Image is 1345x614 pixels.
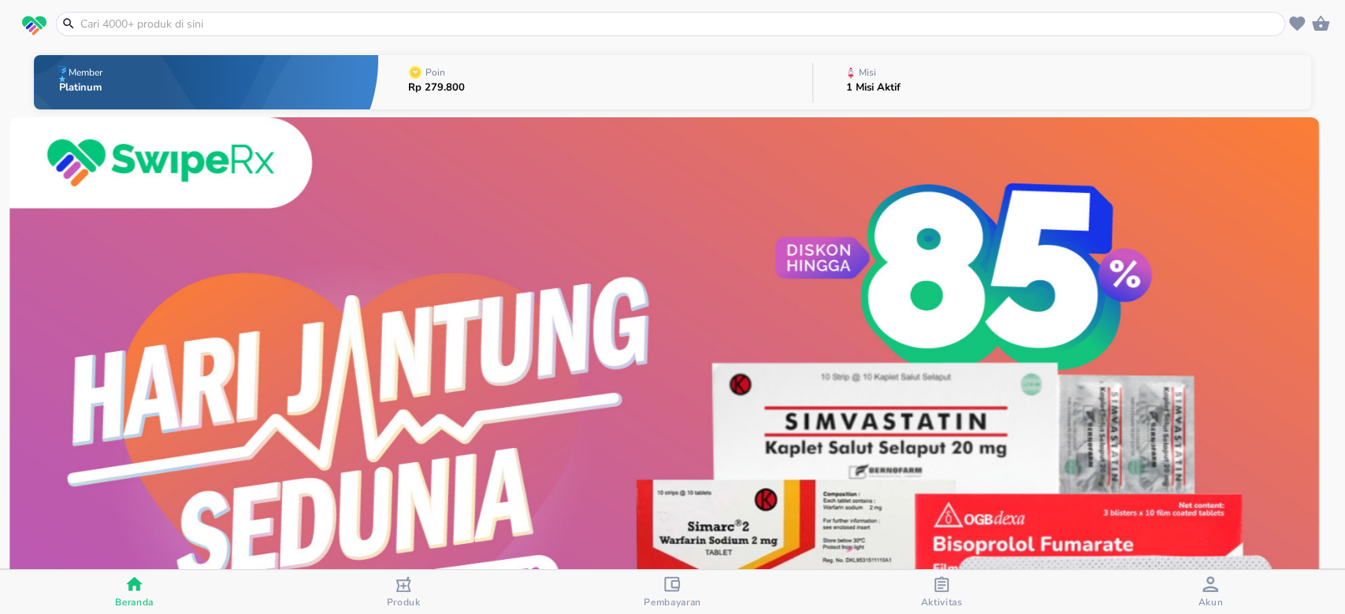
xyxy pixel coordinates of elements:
p: Rp 279.800 [408,83,465,93]
img: logo_swiperx_s.bd005f3b.svg [22,16,46,36]
button: Misi1 Misi Aktif [813,51,1311,113]
button: Akun [1076,570,1345,614]
p: Poin [425,68,445,77]
p: Misi [859,68,876,77]
button: Produk [269,570,537,614]
p: Platinum [59,83,106,93]
button: MemberPlatinum [34,51,379,113]
p: Member [69,68,102,77]
button: Pembayaran [538,570,807,614]
span: Aktivitas [920,596,962,608]
button: PoinRp 279.800 [378,51,812,113]
span: Beranda [115,596,154,608]
p: 1 Misi Aktif [846,83,901,93]
span: Akun [1198,596,1223,608]
span: Pembayaran [644,596,701,608]
span: Produk [387,596,421,608]
input: Cari 4000+ produk di sini [79,16,1281,32]
button: Aktivitas [807,570,1076,614]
